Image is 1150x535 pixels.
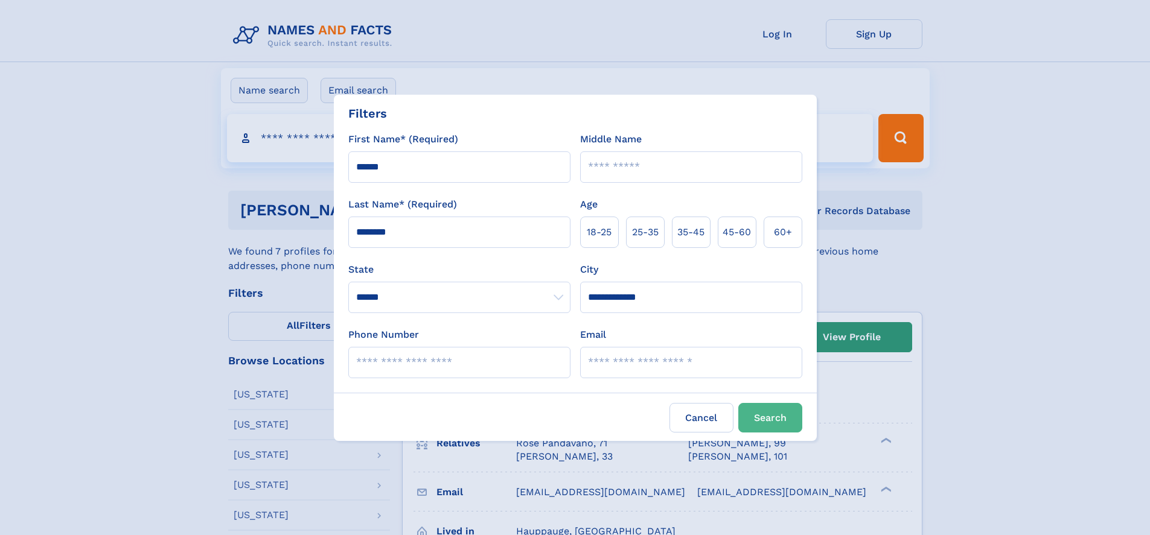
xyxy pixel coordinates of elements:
[580,262,598,277] label: City
[348,262,570,277] label: State
[580,328,606,342] label: Email
[348,132,458,147] label: First Name* (Required)
[348,104,387,122] div: Filters
[580,132,642,147] label: Middle Name
[723,225,751,239] span: 45‑60
[669,403,733,432] label: Cancel
[587,225,612,239] span: 18‑25
[580,197,598,212] label: Age
[774,225,792,239] span: 60+
[348,328,419,342] label: Phone Number
[677,225,704,239] span: 35‑45
[738,403,802,432] button: Search
[348,197,457,212] label: Last Name* (Required)
[632,225,659,239] span: 25‑35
